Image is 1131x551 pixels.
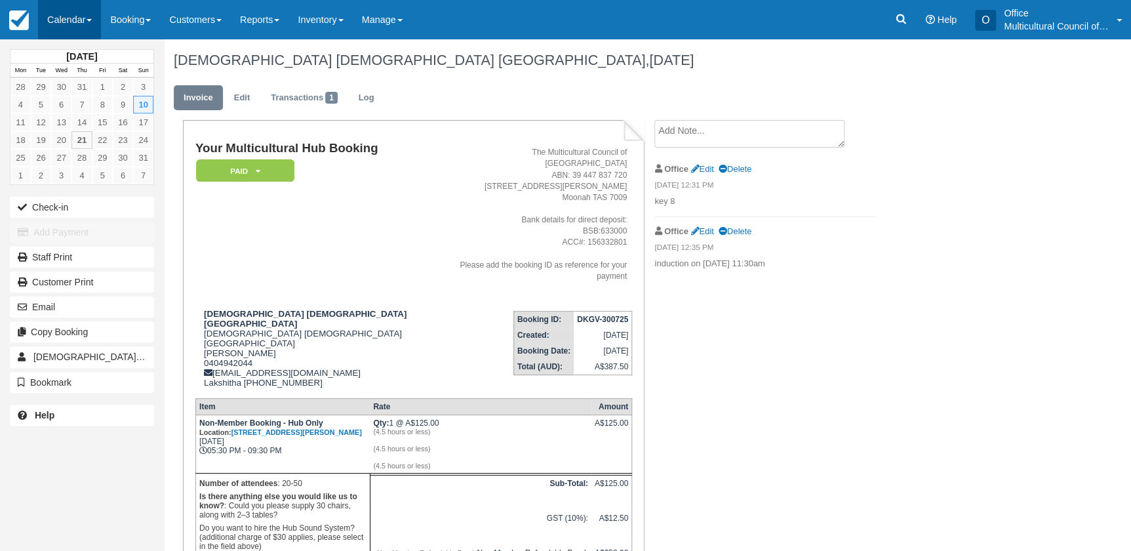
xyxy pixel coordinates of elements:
[92,78,113,96] a: 1
[370,510,591,545] td: GST (10%):
[719,226,751,236] a: Delete
[195,142,450,155] h1: Your Multicultural Hub Booking
[513,343,574,359] th: Booking Date:
[51,113,71,131] a: 13
[664,226,688,236] strong: Office
[133,78,153,96] a: 3
[31,78,51,96] a: 29
[92,131,113,149] a: 22
[654,258,875,270] p: induction on [DATE] 11:30am
[195,309,450,388] div: [DEMOGRAPHIC_DATA] [DEMOGRAPHIC_DATA] [GEOGRAPHIC_DATA] [PERSON_NAME] 0404942044 [EMAIL_ADDRESS][...
[690,226,713,236] a: Edit
[370,415,591,474] td: 1 @ A$125.00
[31,96,51,113] a: 5
[31,167,51,184] a: 2
[92,64,113,78] th: Fri
[373,418,389,428] strong: Qty
[199,477,367,490] p: : 20-50
[10,247,154,268] a: Staff Print
[51,96,71,113] a: 6
[654,195,875,208] p: key 8
[113,64,133,78] th: Sat
[513,327,574,343] th: Created:
[574,343,632,359] td: [DATE]
[10,372,154,393] button: Bookmark
[31,149,51,167] a: 26
[51,167,71,184] a: 3
[92,113,113,131] a: 15
[92,96,113,113] a: 8
[113,78,133,96] a: 2
[195,159,290,183] a: Paid
[33,352,340,362] span: [DEMOGRAPHIC_DATA] [DEMOGRAPHIC_DATA] [GEOGRAPHIC_DATA]
[92,149,113,167] a: 29
[10,96,31,113] a: 4
[199,479,277,488] strong: Number of attendees
[133,113,153,131] a: 17
[71,64,92,78] th: Thu
[649,52,694,68] span: [DATE]
[224,85,260,111] a: Edit
[591,475,632,510] td: A$125.00
[199,418,362,437] strong: Non-Member Booking - Hub Only
[690,164,713,174] a: Edit
[204,309,407,329] strong: [DEMOGRAPHIC_DATA] [DEMOGRAPHIC_DATA] [GEOGRAPHIC_DATA]
[10,113,31,131] a: 11
[373,428,587,436] em: (4.5 hours or less)
[133,149,153,167] a: 31
[174,52,1002,68] h1: [DEMOGRAPHIC_DATA] [DEMOGRAPHIC_DATA] [GEOGRAPHIC_DATA],
[195,415,370,474] td: [DATE] 05:30 PM - 09:30 PM
[51,64,71,78] th: Wed
[113,96,133,113] a: 9
[9,10,29,30] img: checkfront-main-nav-mini-logo.png
[51,149,71,167] a: 27
[373,462,587,470] em: (4.5 hours or less)
[719,164,751,174] a: Delete
[370,475,591,510] th: Sub-Total:
[71,96,92,113] a: 7
[10,272,154,293] a: Customer Print
[456,147,627,282] address: The Multicultural Council of [GEOGRAPHIC_DATA] ABN: 39 447 837 720 [STREET_ADDRESS][PERSON_NAME] ...
[1004,7,1109,20] p: Office
[654,180,875,194] em: [DATE] 12:31 PM
[664,164,688,174] strong: Office
[71,167,92,184] a: 4
[231,428,362,436] a: [STREET_ADDRESS][PERSON_NAME]
[261,85,347,111] a: Transactions1
[10,167,31,184] a: 1
[196,159,294,182] em: Paid
[51,131,71,149] a: 20
[513,312,574,328] th: Booking ID:
[113,149,133,167] a: 30
[35,410,54,420] b: Help
[92,167,113,184] a: 5
[10,64,31,78] th: Mon
[975,10,996,31] div: O
[574,359,632,375] td: A$387.50
[133,96,153,113] a: 10
[195,399,370,415] th: Item
[937,14,957,25] span: Help
[1004,20,1109,33] p: Multicultural Council of [GEOGRAPHIC_DATA]
[199,490,367,521] p: : Could you please supply 30 chairs, along with 2–3 tables?
[10,78,31,96] a: 28
[373,445,587,453] em: (4.5 hours or less)
[199,428,362,436] small: Location:
[71,149,92,167] a: 28
[591,510,632,545] td: A$12.50
[31,131,51,149] a: 19
[325,92,338,104] span: 1
[577,315,628,324] strong: DKGV-300725
[925,15,934,24] i: Help
[654,242,875,256] em: [DATE] 12:35 PM
[51,78,71,96] a: 30
[10,149,31,167] a: 25
[370,399,591,415] th: Rate
[595,418,628,438] div: A$125.00
[113,131,133,149] a: 23
[71,113,92,131] a: 14
[349,85,384,111] a: Log
[31,113,51,131] a: 12
[113,113,133,131] a: 16
[10,321,154,342] button: Copy Booking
